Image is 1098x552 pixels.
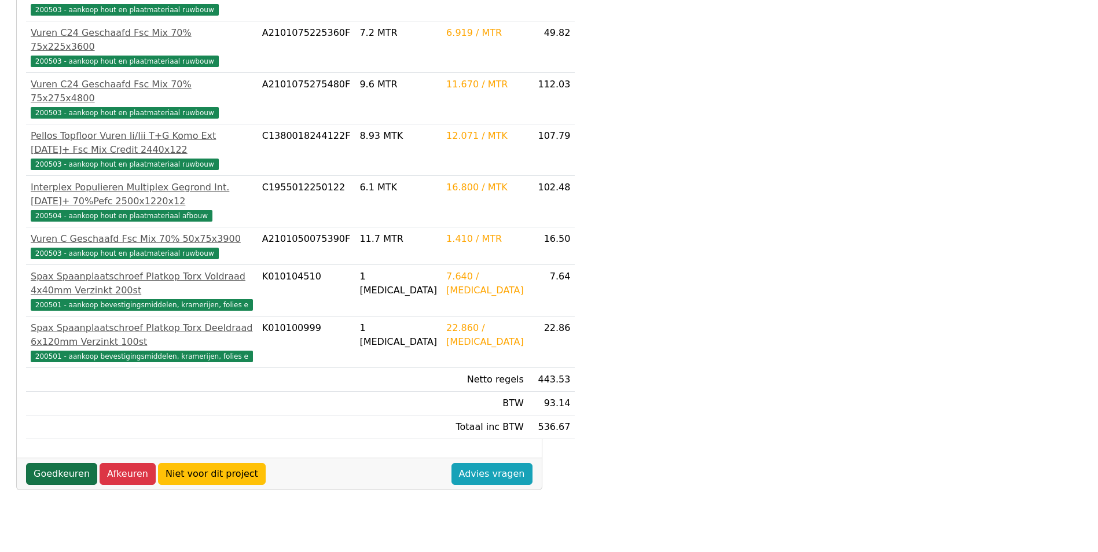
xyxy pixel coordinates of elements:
[31,270,253,297] div: Spax Spaanplaatschroef Platkop Torx Voldraad 4x40mm Verzinkt 200st
[446,181,524,194] div: 16.800 / MTK
[528,317,575,368] td: 22.86
[31,299,253,311] span: 200501 - aankoop bevestigingsmiddelen, kramerijen, folies e
[31,210,212,222] span: 200504 - aankoop hout en plaatmateriaal afbouw
[442,392,528,415] td: BTW
[258,124,355,176] td: C1380018244122F
[258,21,355,73] td: A2101075225360F
[31,321,253,349] div: Spax Spaanplaatschroef Platkop Torx Deeldraad 6x120mm Verzinkt 100st
[31,232,253,246] div: Vuren C Geschaafd Fsc Mix 70% 50x75x3900
[446,129,524,143] div: 12.071 / MTK
[528,265,575,317] td: 7.64
[359,181,437,194] div: 6.1 MTK
[528,415,575,439] td: 536.67
[31,248,219,259] span: 200503 - aankoop hout en plaatmateriaal ruwbouw
[31,107,219,119] span: 200503 - aankoop hout en plaatmateriaal ruwbouw
[258,317,355,368] td: K010100999
[446,78,524,91] div: 11.670 / MTR
[528,21,575,73] td: 49.82
[26,463,97,485] a: Goedkeuren
[528,124,575,176] td: 107.79
[31,26,253,68] a: Vuren C24 Geschaafd Fsc Mix 70% 75x225x3600200503 - aankoop hout en plaatmateriaal ruwbouw
[442,368,528,392] td: Netto regels
[446,232,524,246] div: 1.410 / MTR
[31,270,253,311] a: Spax Spaanplaatschroef Platkop Torx Voldraad 4x40mm Verzinkt 200st200501 - aankoop bevestigingsmi...
[31,129,253,157] div: Pellos Topfloor Vuren Ii/Iii T+G Komo Ext [DATE]+ Fsc Mix Credit 2440x122
[359,129,437,143] div: 8.93 MTK
[31,232,253,260] a: Vuren C Geschaafd Fsc Mix 70% 50x75x3900200503 - aankoop hout en plaatmateriaal ruwbouw
[258,73,355,124] td: A2101075275480F
[258,227,355,265] td: A2101050075390F
[359,78,437,91] div: 9.6 MTR
[31,78,253,119] a: Vuren C24 Geschaafd Fsc Mix 70% 75x275x4800200503 - aankoop hout en plaatmateriaal ruwbouw
[31,129,253,171] a: Pellos Topfloor Vuren Ii/Iii T+G Komo Ext [DATE]+ Fsc Mix Credit 2440x122200503 - aankoop hout en...
[31,181,253,208] div: Interplex Populieren Multiplex Gegrond Int. [DATE]+ 70%Pefc 2500x1220x12
[451,463,533,485] a: Advies vragen
[528,73,575,124] td: 112.03
[446,270,524,297] div: 7.640 / [MEDICAL_DATA]
[258,176,355,227] td: C1955012250122
[359,232,437,246] div: 11.7 MTR
[31,351,253,362] span: 200501 - aankoop bevestigingsmiddelen, kramerijen, folies e
[31,56,219,67] span: 200503 - aankoop hout en plaatmateriaal ruwbouw
[446,321,524,349] div: 22.860 / [MEDICAL_DATA]
[528,227,575,265] td: 16.50
[100,463,156,485] a: Afkeuren
[258,265,355,317] td: K010104510
[31,26,253,54] div: Vuren C24 Geschaafd Fsc Mix 70% 75x225x3600
[31,181,253,222] a: Interplex Populieren Multiplex Gegrond Int. [DATE]+ 70%Pefc 2500x1220x12200504 - aankoop hout en ...
[442,415,528,439] td: Totaal inc BTW
[359,26,437,40] div: 7.2 MTR
[528,368,575,392] td: 443.53
[31,78,253,105] div: Vuren C24 Geschaafd Fsc Mix 70% 75x275x4800
[528,392,575,415] td: 93.14
[528,176,575,227] td: 102.48
[359,321,437,349] div: 1 [MEDICAL_DATA]
[31,4,219,16] span: 200503 - aankoop hout en plaatmateriaal ruwbouw
[31,321,253,363] a: Spax Spaanplaatschroef Platkop Torx Deeldraad 6x120mm Verzinkt 100st200501 - aankoop bevestigings...
[359,270,437,297] div: 1 [MEDICAL_DATA]
[446,26,524,40] div: 6.919 / MTR
[158,463,266,485] a: Niet voor dit project
[31,159,219,170] span: 200503 - aankoop hout en plaatmateriaal ruwbouw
